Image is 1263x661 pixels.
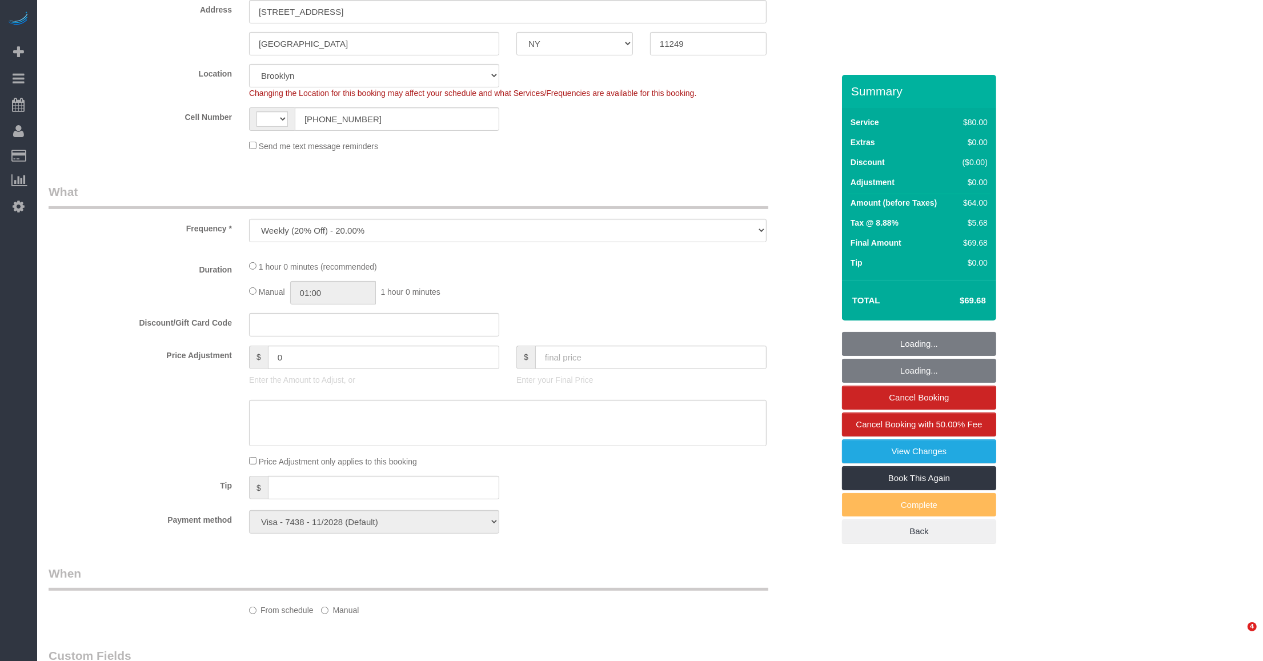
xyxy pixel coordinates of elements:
[842,466,996,490] a: Book This Again
[249,607,256,614] input: From schedule
[40,346,240,361] label: Price Adjustment
[851,177,895,188] label: Adjustment
[851,257,863,269] label: Tip
[957,257,988,269] div: $0.00
[851,237,901,249] label: Final Amount
[957,217,988,229] div: $5.68
[7,11,30,27] img: Automaid Logo
[842,386,996,410] a: Cancel Booking
[957,137,988,148] div: $0.00
[321,607,328,614] input: Manual
[40,313,240,329] label: Discount/Gift Card Code
[259,457,417,466] span: Price Adjustment only applies to this booking
[40,219,240,234] label: Frequency *
[259,287,285,297] span: Manual
[925,296,986,306] h4: $69.68
[1248,622,1257,631] span: 4
[856,419,983,429] span: Cancel Booking with 50.00% Fee
[516,346,535,369] span: $
[40,64,240,79] label: Location
[842,439,996,463] a: View Changes
[957,237,988,249] div: $69.68
[259,142,378,151] span: Send me text message reminders
[40,510,240,526] label: Payment method
[249,374,499,386] p: Enter the Amount to Adjust, or
[851,117,879,128] label: Service
[516,374,767,386] p: Enter your Final Price
[49,183,768,209] legend: What
[249,32,499,55] input: City
[957,197,988,209] div: $64.00
[249,346,268,369] span: $
[535,346,767,369] input: final price
[259,262,377,271] span: 1 hour 0 minutes (recommended)
[851,197,937,209] label: Amount (before Taxes)
[249,476,268,499] span: $
[40,260,240,275] label: Duration
[852,295,880,305] strong: Total
[957,117,988,128] div: $80.00
[842,412,996,436] a: Cancel Booking with 50.00% Fee
[650,32,767,55] input: Zip Code
[321,600,359,616] label: Manual
[957,157,988,168] div: ($0.00)
[1224,622,1252,650] iframe: Intercom live chat
[49,565,768,591] legend: When
[851,217,899,229] label: Tax @ 8.88%
[380,287,440,297] span: 1 hour 0 minutes
[40,107,240,123] label: Cell Number
[295,107,499,131] input: Cell Number
[842,519,996,543] a: Back
[851,85,991,98] h3: Summary
[40,476,240,491] label: Tip
[851,137,875,148] label: Extras
[249,600,314,616] label: From schedule
[851,157,885,168] label: Discount
[957,177,988,188] div: $0.00
[249,89,696,98] span: Changing the Location for this booking may affect your schedule and what Services/Frequencies are...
